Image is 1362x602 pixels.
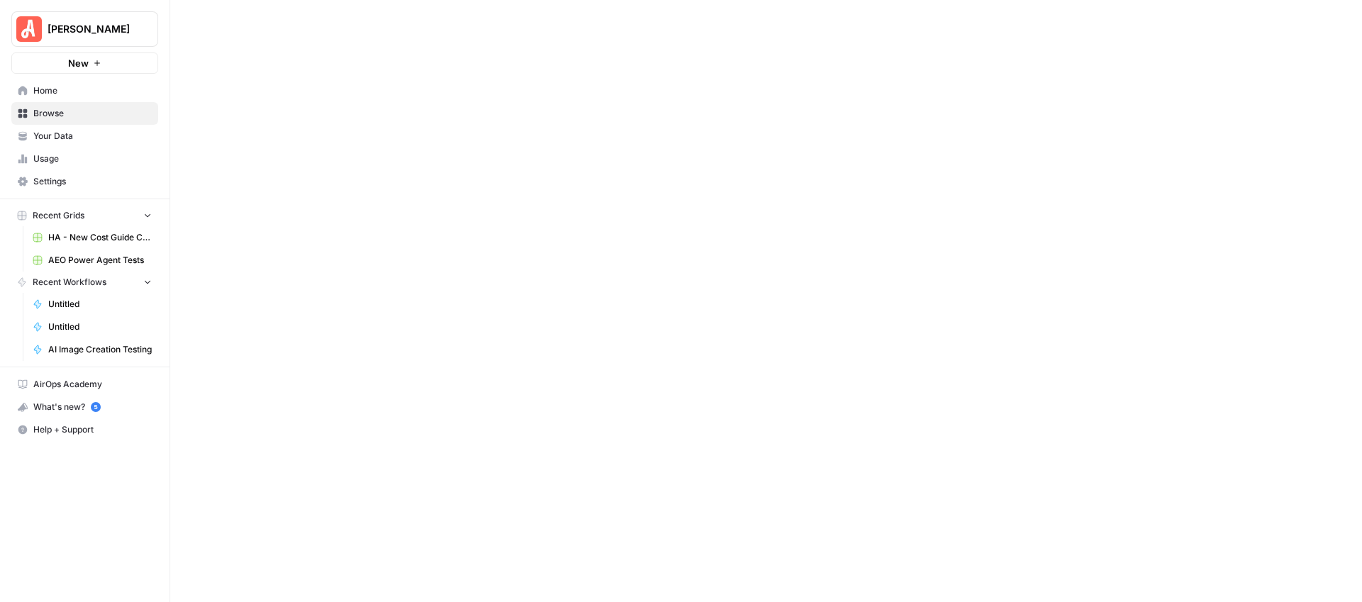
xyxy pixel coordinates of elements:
[11,418,158,441] button: Help + Support
[11,170,158,193] a: Settings
[33,175,152,188] span: Settings
[16,16,42,42] img: Angi Logo
[11,102,158,125] a: Browse
[33,276,106,289] span: Recent Workflows
[48,343,152,356] span: AI Image Creation Testing
[94,403,97,411] text: 5
[33,84,152,97] span: Home
[33,152,152,165] span: Usage
[26,249,158,272] a: AEO Power Agent Tests
[33,107,152,120] span: Browse
[11,11,158,47] button: Workspace: Angi
[12,396,157,418] div: What's new?
[33,423,152,436] span: Help + Support
[11,205,158,226] button: Recent Grids
[11,52,158,74] button: New
[26,316,158,338] a: Untitled
[11,396,158,418] button: What's new? 5
[48,298,152,311] span: Untitled
[48,231,152,244] span: HA - New Cost Guide Creation Grid
[48,22,133,36] span: [PERSON_NAME]
[11,125,158,147] a: Your Data
[11,147,158,170] a: Usage
[11,79,158,102] a: Home
[26,226,158,249] a: HA - New Cost Guide Creation Grid
[68,56,89,70] span: New
[48,254,152,267] span: AEO Power Agent Tests
[48,320,152,333] span: Untitled
[91,402,101,412] a: 5
[33,378,152,391] span: AirOps Academy
[26,338,158,361] a: AI Image Creation Testing
[33,130,152,143] span: Your Data
[33,209,84,222] span: Recent Grids
[11,373,158,396] a: AirOps Academy
[11,272,158,293] button: Recent Workflows
[26,293,158,316] a: Untitled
